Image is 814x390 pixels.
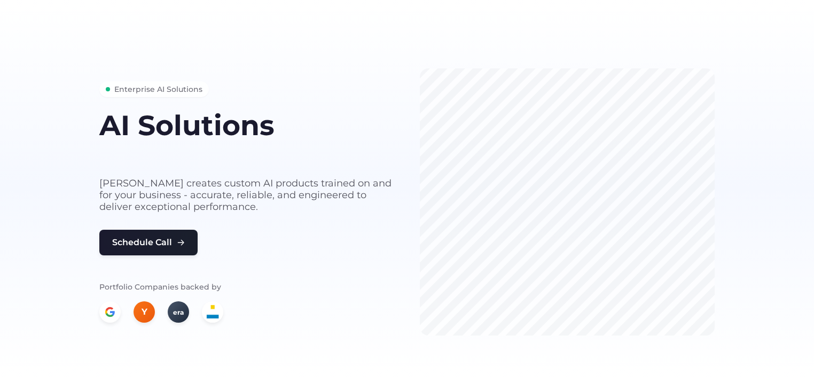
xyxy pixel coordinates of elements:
[99,110,394,141] h1: AI Solutions
[99,145,394,165] h2: built for your business needs
[99,281,394,293] p: Portfolio Companies backed by
[99,230,198,255] button: Schedule Call
[99,177,394,213] p: [PERSON_NAME] creates custom AI products trained on and for your business - accurate, reliable, a...
[114,83,202,95] span: Enterprise AI Solutions
[134,301,155,323] div: Y
[168,301,189,323] div: era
